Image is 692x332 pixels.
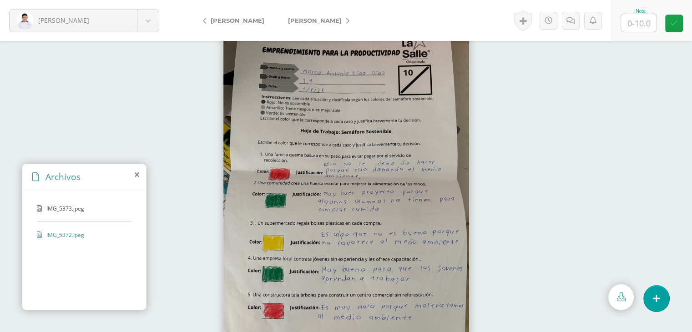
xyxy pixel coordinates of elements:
span: [PERSON_NAME] [211,17,264,24]
a: [PERSON_NAME] [276,10,357,31]
input: 0-10.0 [621,14,657,32]
i: close [135,171,139,178]
a: [PERSON_NAME] [196,10,276,31]
span: [PERSON_NAME] [288,17,342,24]
a: [PERSON_NAME] [10,10,159,32]
img: b0ea7537c7a83b659f3b1b9e55d5af23.png [16,12,34,30]
span: Archivos [45,171,81,183]
div: Nota [621,9,661,14]
span: [PERSON_NAME] [38,16,89,25]
span: IMG_5373.jpeg [46,205,121,212]
span: IMG_5372.jpeg [46,231,121,239]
